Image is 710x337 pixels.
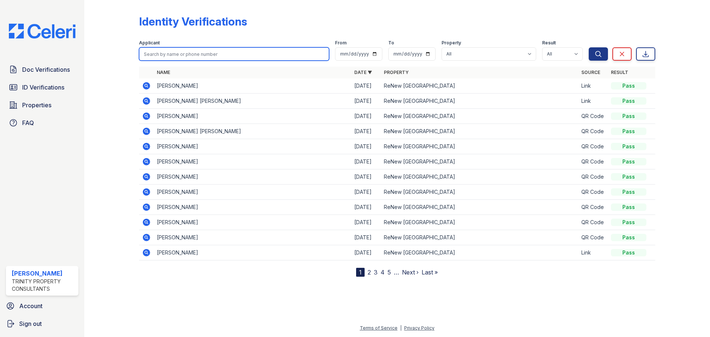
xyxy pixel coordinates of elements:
[578,94,608,109] td: Link
[394,268,399,277] span: …
[154,200,351,215] td: [PERSON_NAME]
[381,78,578,94] td: ReNew [GEOGRAPHIC_DATA]
[381,185,578,200] td: ReNew [GEOGRAPHIC_DATA]
[351,169,381,185] td: [DATE]
[139,40,160,46] label: Applicant
[6,80,78,95] a: ID Verifications
[381,215,578,230] td: ReNew [GEOGRAPHIC_DATA]
[404,325,435,331] a: Privacy Policy
[381,154,578,169] td: ReNew [GEOGRAPHIC_DATA]
[578,230,608,245] td: QR Code
[611,112,646,120] div: Pass
[381,230,578,245] td: ReNew [GEOGRAPHIC_DATA]
[154,109,351,124] td: [PERSON_NAME]
[22,101,51,109] span: Properties
[388,40,394,46] label: To
[12,269,75,278] div: [PERSON_NAME]
[578,109,608,124] td: QR Code
[6,62,78,77] a: Doc Verifications
[22,83,64,92] span: ID Verifications
[578,200,608,215] td: QR Code
[381,200,578,215] td: ReNew [GEOGRAPHIC_DATA]
[19,319,42,328] span: Sign out
[356,268,365,277] div: 1
[611,203,646,211] div: Pass
[154,78,351,94] td: [PERSON_NAME]
[22,118,34,127] span: FAQ
[442,40,461,46] label: Property
[611,128,646,135] div: Pass
[381,269,385,276] a: 4
[351,124,381,139] td: [DATE]
[578,124,608,139] td: QR Code
[154,169,351,185] td: [PERSON_NAME]
[611,188,646,196] div: Pass
[384,70,409,75] a: Property
[381,245,578,260] td: ReNew [GEOGRAPHIC_DATA]
[422,269,438,276] a: Last »
[154,245,351,260] td: [PERSON_NAME]
[6,115,78,130] a: FAQ
[154,230,351,245] td: [PERSON_NAME]
[381,124,578,139] td: ReNew [GEOGRAPHIC_DATA]
[22,65,70,74] span: Doc Verifications
[3,299,81,313] a: Account
[354,70,372,75] a: Date ▼
[3,24,81,38] img: CE_Logo_Blue-a8612792a0a2168367f1c8372b55b34899dd931a85d93a1a3d3e32e68fde9ad4.png
[154,185,351,200] td: [PERSON_NAME]
[578,139,608,154] td: QR Code
[19,301,43,310] span: Account
[578,245,608,260] td: Link
[578,169,608,185] td: QR Code
[139,47,329,61] input: Search by name or phone number
[611,249,646,256] div: Pass
[351,94,381,109] td: [DATE]
[578,215,608,230] td: QR Code
[139,15,247,28] div: Identity Verifications
[154,124,351,139] td: [PERSON_NAME] [PERSON_NAME]
[351,215,381,230] td: [DATE]
[381,139,578,154] td: ReNew [GEOGRAPHIC_DATA]
[351,78,381,94] td: [DATE]
[351,245,381,260] td: [DATE]
[3,316,81,331] a: Sign out
[381,94,578,109] td: ReNew [GEOGRAPHIC_DATA]
[154,215,351,230] td: [PERSON_NAME]
[388,269,391,276] a: 5
[381,109,578,124] td: ReNew [GEOGRAPHIC_DATA]
[611,158,646,165] div: Pass
[611,173,646,181] div: Pass
[351,154,381,169] td: [DATE]
[154,154,351,169] td: [PERSON_NAME]
[578,185,608,200] td: QR Code
[400,325,402,331] div: |
[374,269,378,276] a: 3
[368,269,371,276] a: 2
[611,97,646,105] div: Pass
[402,269,419,276] a: Next ›
[335,40,346,46] label: From
[157,70,170,75] a: Name
[542,40,556,46] label: Result
[12,278,75,293] div: Trinity Property Consultants
[381,169,578,185] td: ReNew [GEOGRAPHIC_DATA]
[360,325,398,331] a: Terms of Service
[578,78,608,94] td: Link
[611,219,646,226] div: Pass
[581,70,600,75] a: Source
[6,98,78,112] a: Properties
[351,230,381,245] td: [DATE]
[154,94,351,109] td: [PERSON_NAME] [PERSON_NAME]
[351,109,381,124] td: [DATE]
[611,143,646,150] div: Pass
[351,185,381,200] td: [DATE]
[351,139,381,154] td: [DATE]
[611,234,646,241] div: Pass
[351,200,381,215] td: [DATE]
[578,154,608,169] td: QR Code
[154,139,351,154] td: [PERSON_NAME]
[611,82,646,90] div: Pass
[611,70,628,75] a: Result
